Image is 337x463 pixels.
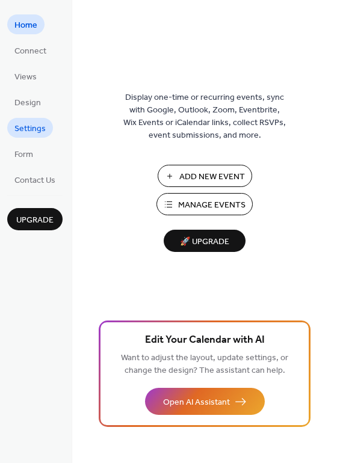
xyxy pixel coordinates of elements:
span: Design [14,97,41,109]
button: Manage Events [156,193,253,215]
button: Open AI Assistant [145,388,265,415]
span: Add New Event [179,171,245,183]
span: Want to adjust the layout, update settings, or change the design? The assistant can help. [121,350,288,379]
span: Home [14,19,37,32]
span: Settings [14,123,46,135]
a: Design [7,92,48,112]
button: Upgrade [7,208,63,230]
a: Settings [7,118,53,138]
span: Connect [14,45,46,58]
a: Views [7,66,44,86]
button: Add New Event [158,165,252,187]
a: Form [7,144,40,164]
span: Display one-time or recurring events, sync with Google, Outlook, Zoom, Eventbrite, Wix Events or ... [123,91,286,142]
span: Upgrade [16,214,54,227]
span: 🚀 Upgrade [171,234,238,250]
span: Views [14,71,37,84]
a: Connect [7,40,54,60]
span: Open AI Assistant [163,396,230,409]
span: Edit Your Calendar with AI [145,332,265,349]
a: Home [7,14,45,34]
span: Form [14,149,33,161]
button: 🚀 Upgrade [164,230,246,252]
span: Contact Us [14,174,55,187]
a: Contact Us [7,170,63,189]
span: Manage Events [178,199,246,212]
